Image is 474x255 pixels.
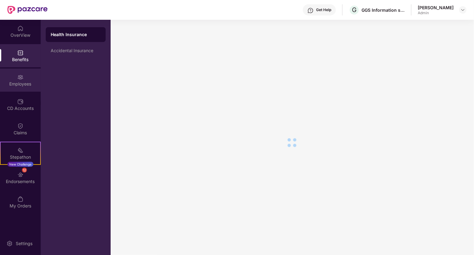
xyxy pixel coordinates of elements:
img: svg+xml;base64,PHN2ZyBpZD0iRW5kb3JzZW1lbnRzIiB4bWxucz0iaHR0cDovL3d3dy53My5vcmcvMjAwMC9zdmciIHdpZH... [17,172,23,178]
img: svg+xml;base64,PHN2ZyBpZD0iSG9tZSIgeG1sbnM9Imh0dHA6Ly93d3cudzMub3JnLzIwMDAvc3ZnIiB3aWR0aD0iMjAiIG... [17,25,23,31]
img: New Pazcare Logo [7,6,48,14]
img: svg+xml;base64,PHN2ZyBpZD0iSGVscC0zMngzMiIgeG1sbnM9Imh0dHA6Ly93d3cudzMub3JnLzIwMDAvc3ZnIiB3aWR0aD... [307,7,314,14]
img: svg+xml;base64,PHN2ZyBpZD0iU2V0dGluZy0yMHgyMCIgeG1sbnM9Imh0dHA6Ly93d3cudzMub3JnLzIwMDAvc3ZnIiB3aW... [6,240,13,247]
img: svg+xml;base64,PHN2ZyBpZD0iQ2xhaW0iIHhtbG5zPSJodHRwOi8vd3d3LnczLm9yZy8yMDAwL3N2ZyIgd2lkdGg9IjIwIi... [17,123,23,129]
div: Settings [14,240,34,247]
div: Health Insurance [51,31,101,38]
img: svg+xml;base64,PHN2ZyBpZD0iQmVuZWZpdHMiIHhtbG5zPSJodHRwOi8vd3d3LnczLm9yZy8yMDAwL3N2ZyIgd2lkdGg9Ij... [17,50,23,56]
div: Stepathon [1,154,40,160]
div: 12 [22,168,27,173]
div: Admin [418,10,454,15]
img: svg+xml;base64,PHN2ZyBpZD0iQ0RfQWNjb3VudHMiIGRhdGEtbmFtZT0iQ0QgQWNjb3VudHMiIHhtbG5zPSJodHRwOi8vd3... [17,98,23,105]
div: New Challenge [7,162,33,167]
img: svg+xml;base64,PHN2ZyBpZD0iRW1wbG95ZWVzIiB4bWxucz0iaHR0cDovL3d3dy53My5vcmcvMjAwMC9zdmciIHdpZHRoPS... [17,74,23,80]
div: Accidental Insurance [51,48,101,53]
div: [PERSON_NAME] [418,5,454,10]
img: svg+xml;base64,PHN2ZyBpZD0iRHJvcGRvd24tMzJ4MzIiIHhtbG5zPSJodHRwOi8vd3d3LnczLm9yZy8yMDAwL3N2ZyIgd2... [460,7,465,12]
img: svg+xml;base64,PHN2ZyBpZD0iTXlfT3JkZXJzIiBkYXRhLW5hbWU9Ik15IE9yZGVycyIgeG1sbnM9Imh0dHA6Ly93d3cudz... [17,196,23,202]
img: svg+xml;base64,PHN2ZyB4bWxucz0iaHR0cDovL3d3dy53My5vcmcvMjAwMC9zdmciIHdpZHRoPSIyMSIgaGVpZ2h0PSIyMC... [17,147,23,153]
div: GGS Information services private limited [362,7,405,13]
div: Get Help [316,7,331,12]
span: G [352,6,357,14]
